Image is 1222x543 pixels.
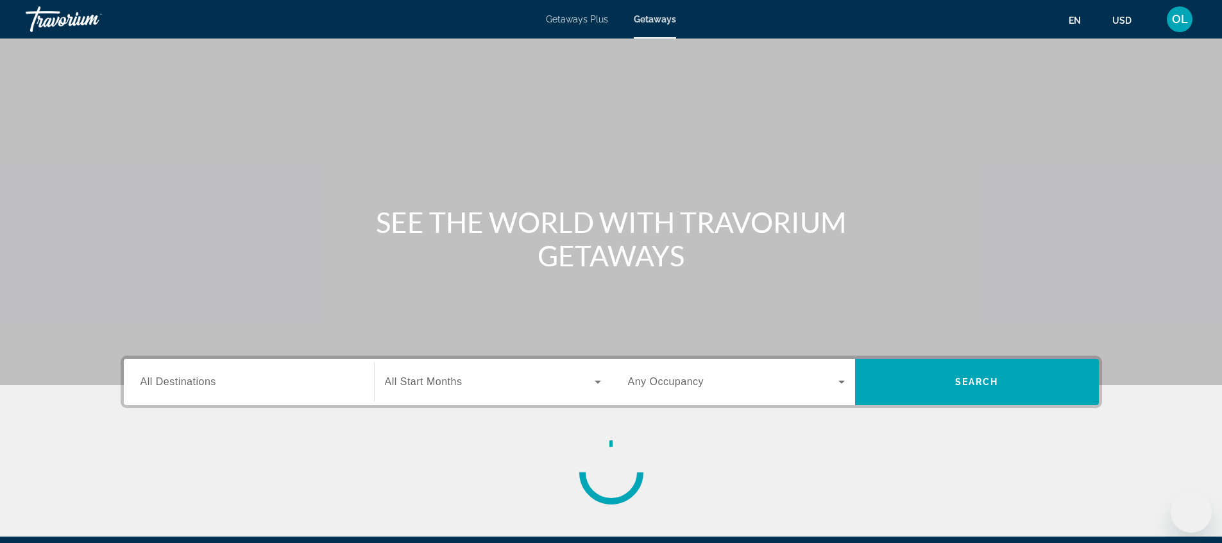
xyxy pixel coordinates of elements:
[26,3,154,36] a: Travorium
[1112,15,1132,26] span: USD
[140,376,216,387] span: All Destinations
[634,14,676,24] a: Getaways
[1069,15,1081,26] span: en
[1112,11,1144,30] button: Change currency
[955,377,999,387] span: Search
[1163,6,1196,33] button: User Menu
[1171,492,1212,533] iframe: Bouton de lancement de la fenêtre de messagerie
[1069,11,1093,30] button: Change language
[124,359,1099,405] div: Search widget
[371,205,852,272] h1: SEE THE WORLD WITH TRAVORIUM GETAWAYS
[546,14,608,24] a: Getaways Plus
[385,376,462,387] span: All Start Months
[855,359,1099,405] button: Search
[1172,13,1188,26] span: OL
[628,376,704,387] span: Any Occupancy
